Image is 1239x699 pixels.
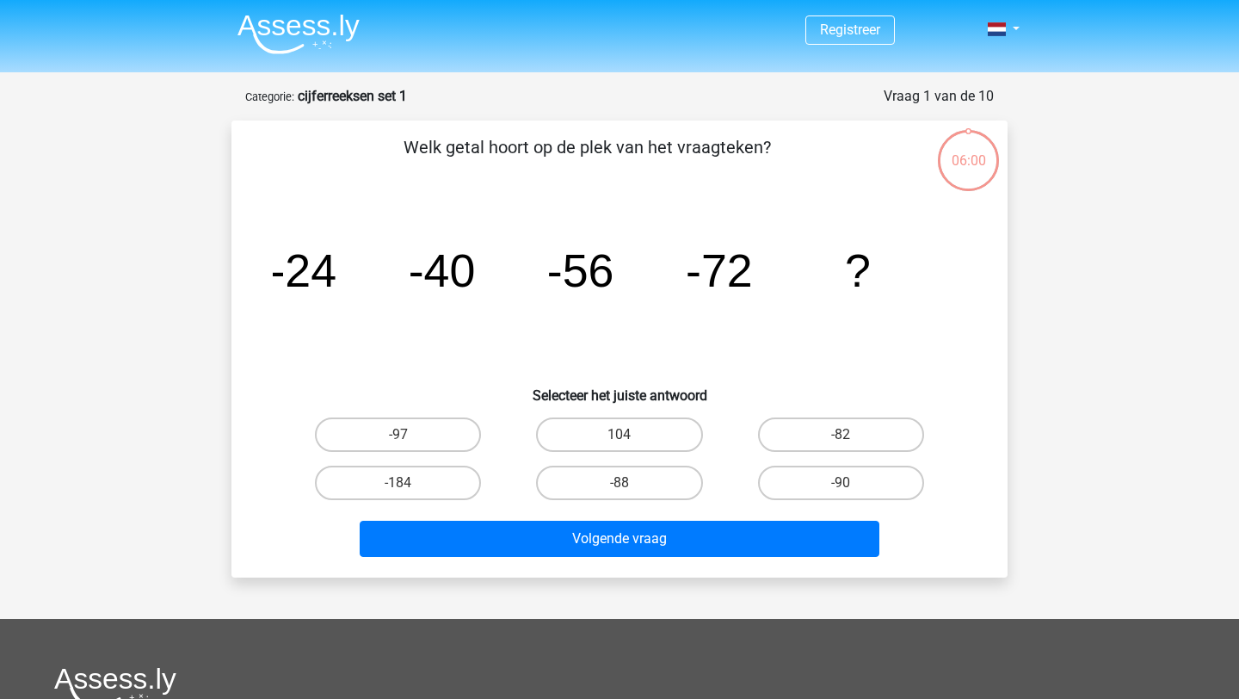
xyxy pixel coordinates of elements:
[820,22,880,38] a: Registreer
[360,521,880,557] button: Volgende vraag
[686,244,753,296] tspan: -72
[315,418,481,452] label: -97
[936,128,1001,171] div: 06:00
[536,466,702,500] label: -88
[259,134,915,186] p: Welk getal hoort op de plek van het vraagteken?
[845,244,871,296] tspan: ?
[315,466,481,500] label: -184
[758,466,924,500] label: -90
[298,88,407,104] strong: cijferreeksen set 1
[259,374,980,404] h6: Selecteer het juiste antwoord
[884,86,994,107] div: Vraag 1 van de 10
[409,244,476,296] tspan: -40
[758,418,924,452] label: -82
[269,244,336,296] tspan: -24
[547,244,614,296] tspan: -56
[536,418,702,452] label: 104
[245,90,294,103] small: Categorie:
[237,14,360,54] img: Assessly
